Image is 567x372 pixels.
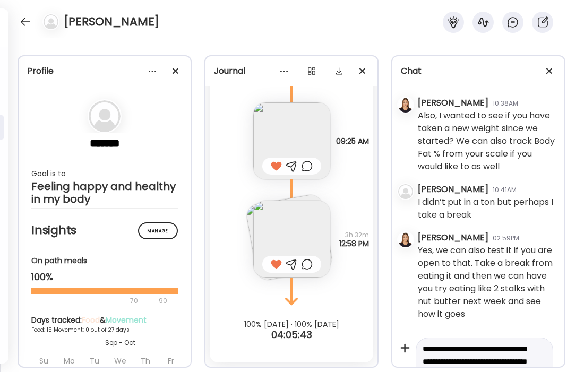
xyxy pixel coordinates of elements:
[398,98,413,113] img: avatars%2FQdTC4Ww4BLWxZchG7MOpRAAuEek1
[205,320,377,328] div: 100% [DATE] · 100% [DATE]
[253,201,330,278] img: images%2FjMezFMSYwZcp5PauHSaZMapyIF03%2FITOKcGA0wJ7ZKxjgQjEN%2Fknx7aOKdRIrfabIEnavF_240
[32,352,55,370] div: Su
[106,315,147,325] span: Movement
[138,222,178,239] div: Manage
[336,137,369,145] span: 09:25 AM
[339,231,369,239] span: 3h 32m
[31,180,178,205] div: Feeling happy and healthy in my body
[31,222,178,238] h2: Insights
[31,338,209,348] div: Sep - Oct
[398,184,413,199] img: bg-avatar-default.svg
[493,185,517,195] div: 10:41AM
[64,13,159,30] h4: [PERSON_NAME]
[418,183,488,196] div: [PERSON_NAME]
[418,231,488,244] div: [PERSON_NAME]
[253,102,330,179] img: images%2FjMezFMSYwZcp5PauHSaZMapyIF03%2FQSW9g5lJ9WJF0fKmdtLD%2F4tY7O29vt9bV8uYsoRkR_240
[57,352,81,370] div: Mo
[418,97,488,109] div: [PERSON_NAME]
[493,99,518,108] div: 10:38AM
[134,352,157,370] div: Th
[44,14,58,29] img: bg-avatar-default.svg
[205,328,377,341] div: 04:05:43
[31,326,209,334] div: Food: 15 Movement: 0 out of 27 days
[31,315,209,326] div: Days tracked: &
[158,295,168,307] div: 90
[31,255,178,266] div: On path meals
[82,315,100,325] span: Food
[339,239,369,248] span: 12:58 PM
[185,352,208,370] div: Sa
[398,232,413,247] img: avatars%2FQdTC4Ww4BLWxZchG7MOpRAAuEek1
[89,100,121,132] img: bg-avatar-default.svg
[159,352,183,370] div: Fr
[31,271,178,283] div: 100%
[83,352,106,370] div: Tu
[418,196,556,221] div: I didn’t put in a ton but perhaps I take a break
[493,233,519,243] div: 02:59PM
[418,109,556,173] div: Also, I wanted to see if you have taken a new weight since we started? We can also track Body Fat...
[31,295,156,307] div: 70
[108,352,132,370] div: We
[401,65,556,77] div: Chat
[27,65,182,77] div: Profile
[214,65,369,77] div: Journal
[418,244,556,321] div: Yes, we can also test it if you are open to that. Take a break from eating it and then we can hav...
[31,167,178,180] div: Goal is to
